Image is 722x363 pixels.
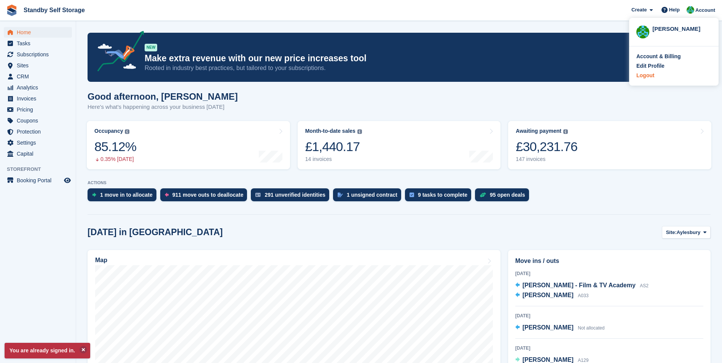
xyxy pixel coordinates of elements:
[516,139,577,154] div: £30,231.76
[4,104,72,115] a: menu
[695,6,715,14] span: Account
[255,193,261,197] img: verify_identity-adf6edd0f0f0b5bbfe63781bf79b02c33cf7c696d77639b501bdc392416b5a36.svg
[636,72,711,80] a: Logout
[523,357,574,363] span: [PERSON_NAME]
[94,139,136,154] div: 85.12%
[333,188,405,205] a: 1 unsigned contract
[687,6,694,14] img: Steve Hambridge
[4,175,72,186] a: menu
[17,38,62,49] span: Tasks
[87,121,290,169] a: Occupancy 85.12% 0.35% [DATE]
[523,324,574,331] span: [PERSON_NAME]
[4,148,72,159] a: menu
[88,188,160,205] a: 1 move in to allocate
[251,188,333,205] a: 291 unverified identities
[4,60,72,71] a: menu
[677,229,700,236] span: Aylesbury
[17,60,62,71] span: Sites
[17,82,62,93] span: Analytics
[305,128,355,134] div: Month-to-date sales
[4,82,72,93] a: menu
[662,226,711,239] button: Site: Aylesbury
[4,71,72,82] a: menu
[631,6,647,14] span: Create
[4,38,72,49] a: menu
[357,129,362,134] img: icon-info-grey-7440780725fd019a000dd9b08b2336e03edf1995a4989e88bcd33f0948082b44.svg
[17,137,62,148] span: Settings
[17,126,62,137] span: Protection
[480,192,486,197] img: deal-1b604bf984904fb50ccaf53a9ad4b4a5d6e5aea283cecdc64d6e3604feb123c2.svg
[4,115,72,126] a: menu
[165,193,169,197] img: move_outs_to_deallocate_icon-f764333ba52eb49d3ac5e1228854f67142a1ed5810a6f6cc68b1a99e826820c5.svg
[515,345,703,352] div: [DATE]
[94,128,123,134] div: Occupancy
[636,62,711,70] a: Edit Profile
[523,292,574,298] span: [PERSON_NAME]
[516,156,577,162] div: 147 invoices
[6,5,18,16] img: stora-icon-8386f47178a22dfd0bd8f6a31ec36ba5ce8667c1dd55bd0f319d3a0aa187defe.svg
[4,27,72,38] a: menu
[17,148,62,159] span: Capital
[91,31,144,74] img: price-adjustments-announcement-icon-8257ccfd72463d97f412b2fc003d46551f7dbcb40ab6d574587a9cd5c0d94...
[523,282,636,288] span: [PERSON_NAME] - Film & TV Academy
[17,175,62,186] span: Booking Portal
[636,53,711,61] a: Account & Billing
[515,312,703,319] div: [DATE]
[669,6,680,14] span: Help
[640,283,649,288] span: AS2
[405,188,475,205] a: 9 tasks to complete
[88,180,711,185] p: ACTIONS
[475,188,533,205] a: 95 open deals
[63,176,72,185] a: Preview store
[5,343,90,358] p: You are already signed in.
[338,193,343,197] img: contract_signature_icon-13c848040528278c33f63329250d36e43548de30e8caae1d1a13099fd9432cc5.svg
[515,291,589,301] a: [PERSON_NAME] A033
[636,62,665,70] div: Edit Profile
[17,49,62,60] span: Subscriptions
[578,358,588,363] span: A129
[17,93,62,104] span: Invoices
[305,156,362,162] div: 14 invoices
[515,281,649,291] a: [PERSON_NAME] - Film & TV Academy AS2
[636,53,681,61] div: Account & Billing
[17,104,62,115] span: Pricing
[305,139,362,154] div: £1,440.17
[578,325,604,331] span: Not allocated
[578,293,588,298] span: A033
[4,137,72,148] a: menu
[515,256,703,266] h2: Move ins / outs
[7,166,76,173] span: Storefront
[666,229,677,236] span: Site:
[4,93,72,104] a: menu
[100,192,153,198] div: 1 move in to allocate
[21,4,88,16] a: Standby Self Storage
[95,257,107,264] h2: Map
[508,121,711,169] a: Awaiting payment £30,231.76 147 invoices
[160,188,251,205] a: 911 move outs to deallocate
[125,129,129,134] img: icon-info-grey-7440780725fd019a000dd9b08b2336e03edf1995a4989e88bcd33f0948082b44.svg
[17,71,62,82] span: CRM
[265,192,325,198] div: 291 unverified identities
[636,25,649,38] img: Steve Hambridge
[515,270,703,277] div: [DATE]
[17,27,62,38] span: Home
[172,192,244,198] div: 911 move outs to deallocate
[410,193,414,197] img: task-75834270c22a3079a89374b754ae025e5fb1db73e45f91037f5363f120a921f8.svg
[88,103,238,111] p: Here's what's happening across your business [DATE]
[145,53,644,64] p: Make extra revenue with our new price increases tool
[92,193,96,197] img: move_ins_to_allocate_icon-fdf77a2bb77ea45bf5b3d319d69a93e2d87916cf1d5bf7949dd705db3b84f3ca.svg
[347,192,397,198] div: 1 unsigned contract
[4,49,72,60] a: menu
[88,227,223,237] h2: [DATE] in [GEOGRAPHIC_DATA]
[563,129,568,134] img: icon-info-grey-7440780725fd019a000dd9b08b2336e03edf1995a4989e88bcd33f0948082b44.svg
[652,25,711,32] div: [PERSON_NAME]
[418,192,467,198] div: 9 tasks to complete
[4,126,72,137] a: menu
[145,64,644,72] p: Rooted in industry best practices, but tailored to your subscriptions.
[636,72,654,80] div: Logout
[516,128,561,134] div: Awaiting payment
[94,156,136,162] div: 0.35% [DATE]
[490,192,525,198] div: 95 open deals
[88,91,238,102] h1: Good afternoon, [PERSON_NAME]
[298,121,501,169] a: Month-to-date sales £1,440.17 14 invoices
